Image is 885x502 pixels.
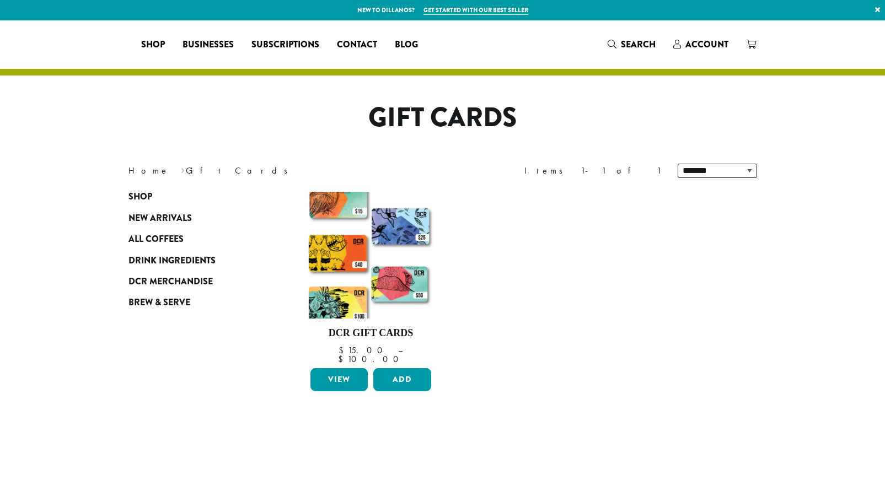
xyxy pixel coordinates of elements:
a: Brew & Serve [128,292,261,313]
a: Search [599,35,664,53]
a: Get started with our best seller [423,6,528,15]
span: › [181,160,185,177]
a: View [310,368,368,391]
h4: DCR Gift Cards [308,327,435,339]
span: All Coffees [128,233,184,246]
nav: Breadcrumb [128,164,426,177]
span: $ [339,344,348,356]
a: Drink Ingredients [128,250,261,271]
a: Home [128,165,169,176]
span: Account [685,38,728,51]
div: Items 1-1 of 1 [524,164,661,177]
bdi: 15.00 [339,344,388,356]
span: Drink Ingredients [128,254,216,268]
a: Shop [128,186,261,207]
span: Blog [395,38,418,52]
bdi: 100.00 [338,353,404,365]
span: Contact [337,38,377,52]
h1: Gift Cards [120,102,765,134]
span: Shop [141,38,165,52]
span: Businesses [183,38,234,52]
span: DCR Merchandise [128,275,213,289]
span: $ [338,353,347,365]
button: Add [373,368,431,391]
a: Shop [132,36,174,53]
span: Subscriptions [251,38,319,52]
a: DCR Merchandise [128,271,261,292]
a: All Coffees [128,229,261,250]
span: Brew & Serve [128,296,190,310]
span: – [398,344,403,356]
a: DCR Gift Cards [308,192,435,364]
span: Search [621,38,656,51]
a: New Arrivals [128,208,261,229]
span: New Arrivals [128,212,192,225]
img: Gift-Cards-Available-470-x-600-300x300.png [307,192,434,319]
span: Shop [128,190,152,204]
